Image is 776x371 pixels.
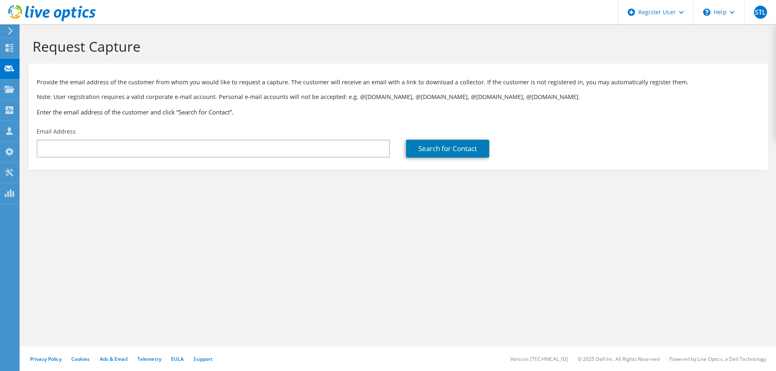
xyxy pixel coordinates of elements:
[37,92,760,101] p: Note: User registration requires a valid corporate e-mail account. Personal e-mail accounts will ...
[37,127,76,136] label: Email Address
[669,356,766,362] li: Powered by Live Optics, a Dell Technology
[510,356,568,362] li: Version: [TECHNICAL_ID]
[406,140,489,158] a: Search for Contact
[703,9,710,16] svg: \n
[30,356,62,362] a: Privacy Policy
[193,356,213,362] a: Support
[37,108,760,116] h3: Enter the email address of the customer and click “Search for Contact”.
[171,356,184,362] a: EULA
[100,356,128,362] a: Ads & Email
[33,38,760,55] h1: Request Capture
[71,356,90,362] a: Cookies
[37,78,760,87] p: Provide the email address of the customer from whom you would like to request a capture. The cust...
[754,6,767,19] span: STL
[578,356,659,362] li: © 2025 Dell Inc. All Rights Reserved
[137,356,161,362] a: Telemetry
